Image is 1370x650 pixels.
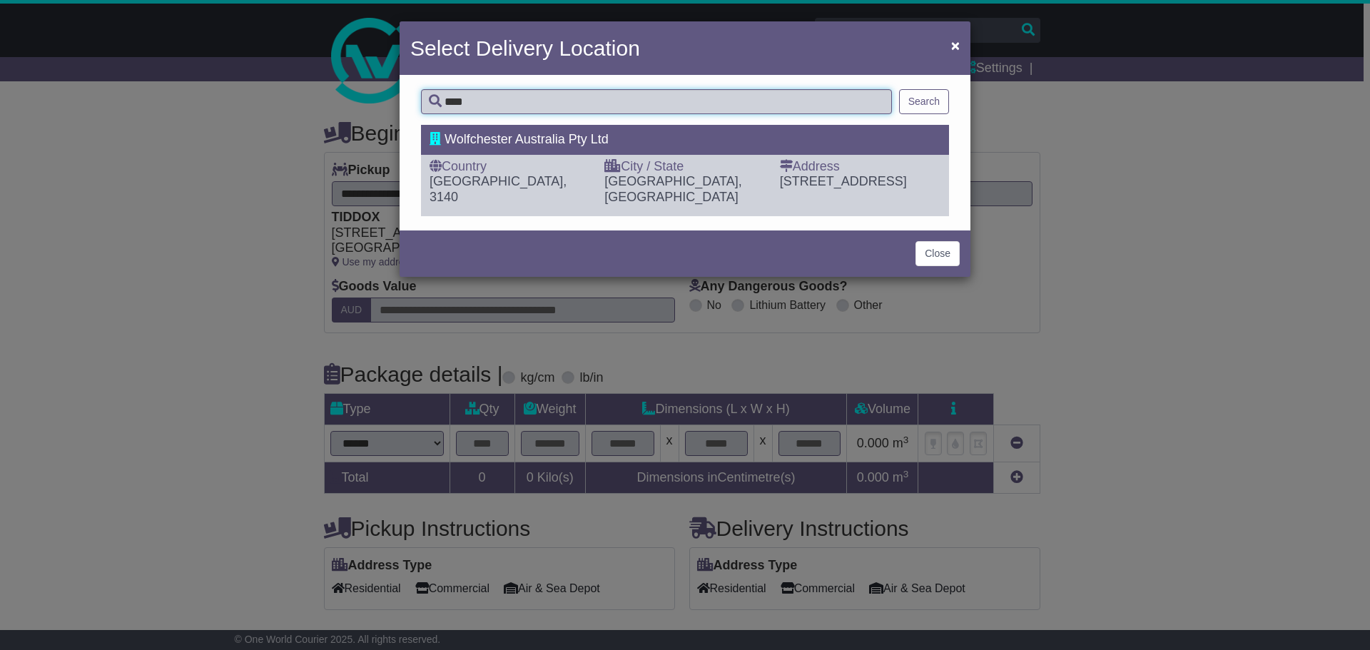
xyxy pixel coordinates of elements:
[780,159,940,175] div: Address
[604,174,741,204] span: [GEOGRAPHIC_DATA], [GEOGRAPHIC_DATA]
[780,174,907,188] span: [STREET_ADDRESS]
[604,159,765,175] div: City / State
[944,31,967,60] button: Close
[430,159,590,175] div: Country
[915,241,960,266] button: Close
[410,32,640,64] h4: Select Delivery Location
[430,174,567,204] span: [GEOGRAPHIC_DATA], 3140
[445,132,609,146] span: Wolfchester Australia Pty Ltd
[951,37,960,54] span: ×
[899,89,949,114] button: Search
